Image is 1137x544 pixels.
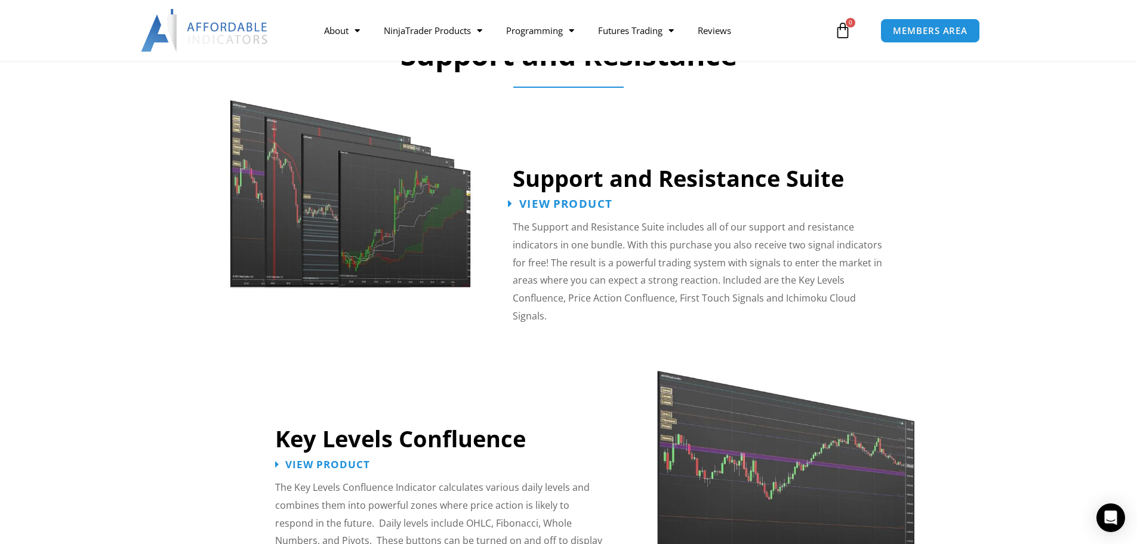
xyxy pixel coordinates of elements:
[686,17,743,44] a: Reviews
[228,77,474,288] img: Support and Resistance Suite 1 | Affordable Indicators – NinjaTrader
[275,459,370,469] a: View Product
[312,17,831,44] nav: Menu
[202,36,936,73] h2: Support and Resistance
[494,17,586,44] a: Programming
[880,19,980,43] a: MEMBERS AREA
[372,17,494,44] a: NinjaTrader Products
[312,17,372,44] a: About
[816,13,869,48] a: 0
[513,162,844,193] a: Support and Resistance Suite
[508,198,612,210] a: View Product
[285,459,370,469] span: View Product
[141,9,269,52] img: LogoAI | Affordable Indicators – NinjaTrader
[519,198,612,210] span: View Product
[893,26,967,35] span: MEMBERS AREA
[846,18,855,27] span: 0
[275,423,526,454] a: Key Levels Confluence
[586,17,686,44] a: Futures Trading
[513,219,891,325] p: The Support and Resistance Suite includes all of our support and resistance indicators in one bun...
[1096,503,1125,532] div: Open Intercom Messenger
